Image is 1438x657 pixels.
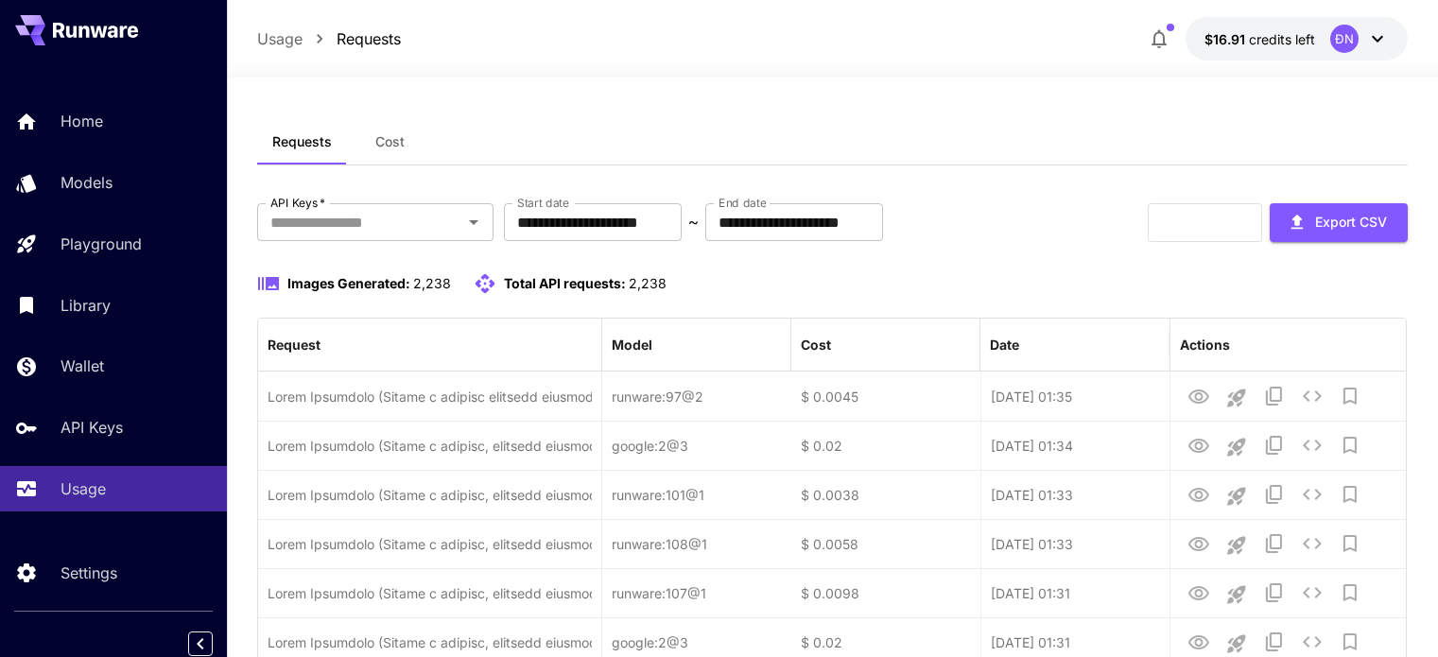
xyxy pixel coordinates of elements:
[61,110,103,132] p: Home
[257,27,303,50] a: Usage
[719,195,766,211] label: End date
[61,477,106,500] p: Usage
[375,133,405,150] span: Cost
[1270,203,1408,242] button: Export CSV
[460,209,487,235] button: Open
[688,211,699,233] p: ~
[188,631,213,656] button: Collapse sidebar
[801,337,831,353] div: Cost
[61,354,104,377] p: Wallet
[61,562,117,584] p: Settings
[1186,17,1408,61] button: $16.90517ĐN
[61,294,111,317] p: Library
[268,337,321,353] div: Request
[270,195,325,211] label: API Keys
[504,275,626,291] span: Total API requests:
[629,275,667,291] span: 2,238
[413,275,451,291] span: 2,238
[257,27,401,50] nav: breadcrumb
[337,27,401,50] a: Requests
[61,171,113,194] p: Models
[1330,25,1359,53] div: ĐN
[272,133,332,150] span: Requests
[1180,337,1230,353] div: Actions
[1204,31,1249,47] span: $16.91
[1249,31,1315,47] span: credits left
[61,233,142,255] p: Playground
[612,337,652,353] div: Model
[1204,29,1315,49] div: $16.90517
[61,416,123,439] p: API Keys
[287,275,410,291] span: Images Generated:
[517,195,569,211] label: Start date
[990,337,1019,353] div: Date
